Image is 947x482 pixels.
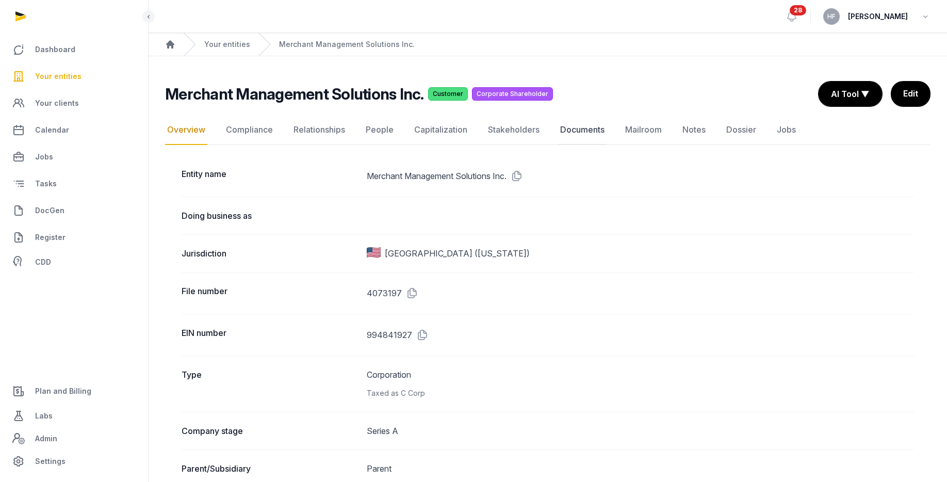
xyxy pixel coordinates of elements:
dt: File number [182,285,358,301]
span: HF [827,13,836,20]
nav: Breadcrumb [149,33,947,56]
span: Register [35,231,66,244]
dt: Company stage [182,425,358,437]
span: Your entities [35,70,81,83]
a: Labs [8,404,140,428]
a: Dossier [724,115,758,145]
a: Mailroom [623,115,664,145]
a: Tasks [8,171,140,196]
span: Settings [35,455,66,468]
a: Jobs [775,115,798,145]
dd: Series A [367,425,914,437]
a: Merchant Management Solutions Inc. [279,39,415,50]
span: Admin [35,432,57,445]
dt: EIN number [182,327,358,343]
span: CDD [35,256,51,268]
span: 28 [790,5,806,15]
a: Capitalization [412,115,469,145]
a: Your entities [204,39,250,50]
button: HF [823,8,840,25]
a: Compliance [224,115,275,145]
nav: Tabs [165,115,930,145]
span: Jobs [35,151,53,163]
a: Stakeholders [486,115,542,145]
span: [GEOGRAPHIC_DATA] ([US_STATE]) [385,247,530,260]
a: Plan and Billing [8,379,140,404]
dt: Entity name [182,168,358,184]
a: Admin [8,428,140,449]
dd: Merchant Management Solutions Inc. [367,168,914,184]
a: CDD [8,252,140,272]
div: Taxed as C Corp [367,387,914,399]
dt: Parent/Subsidiary [182,462,358,475]
dd: Corporation [367,368,914,399]
span: Tasks [35,178,57,190]
a: Documents [558,115,607,145]
a: DocGen [8,198,140,223]
a: Overview [165,115,207,145]
h2: Merchant Management Solutions Inc. [165,85,424,103]
a: Calendar [8,118,140,142]
dt: Type [182,368,358,399]
span: Corporate Shareholder [472,87,553,101]
a: Relationships [291,115,347,145]
a: Dashboard [8,37,140,62]
button: AI Tool ▼ [819,82,882,106]
a: Edit [891,81,930,107]
a: Jobs [8,144,140,169]
a: Notes [680,115,708,145]
span: Dashboard [35,43,75,56]
a: Your entities [8,64,140,89]
dd: 4073197 [367,285,914,301]
span: Labs [35,410,53,422]
span: Plan and Billing [35,385,91,397]
dt: Doing business as [182,210,358,222]
span: DocGen [35,204,64,217]
span: [PERSON_NAME] [848,10,908,23]
a: Settings [8,449,140,474]
dt: Jurisdiction [182,247,358,260]
a: People [364,115,396,145]
dd: Parent [367,462,914,475]
span: Customer [428,87,468,101]
a: Register [8,225,140,250]
span: Calendar [35,124,69,136]
a: Your clients [8,91,140,116]
dd: 994841927 [367,327,914,343]
span: Your clients [35,97,79,109]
